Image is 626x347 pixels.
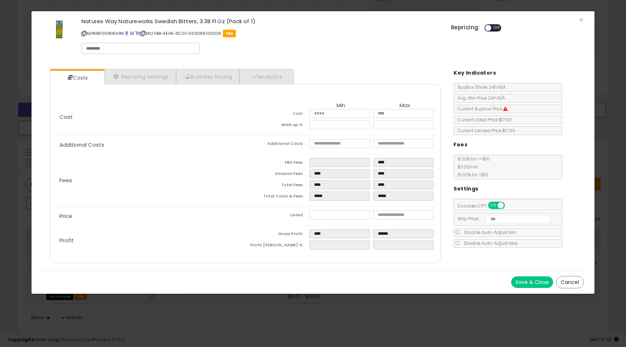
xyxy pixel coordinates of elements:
[82,28,440,39] p: ASIN: B0009DSH1M | SKU: FBA-KEHE-DC01-020065100026
[130,30,134,36] a: All offer listings
[451,25,480,30] h5: Repricing:
[50,71,104,85] a: Costs
[54,177,245,183] p: Fees
[373,103,437,109] th: Max
[460,240,518,246] span: Disable Auto-Adjust Max
[176,69,239,84] a: Business Pricing
[245,169,309,180] td: Amazon Fees
[489,202,498,209] span: ON
[245,192,309,203] td: Total Costs & Fees
[125,30,129,36] a: BuyBox page
[245,158,309,169] td: FBA Fees
[245,229,309,241] td: Gross Profit
[223,30,236,37] span: FBA
[454,84,506,90] span: BuyBox Share 24h: N/A
[454,140,467,149] h5: Fees
[579,14,584,25] span: ×
[82,18,440,24] h3: Natures Way Natureworks Swedish Bitters, 3.38 Fl Oz (Pack of 1)
[454,106,508,112] span: Current Buybox Price:
[135,30,139,36] a: Your listing only
[454,117,512,123] span: Current Listed Price: $17.99
[460,229,517,235] span: Disable Auto-Adjust Min
[245,109,309,120] td: Cost
[454,127,515,134] span: Current Landed Price: $17.99
[49,18,70,40] img: 41R3l4+0MVL._SL60_.jpg
[454,95,505,101] span: Avg. Win Price 24h: N/A
[54,114,245,120] p: Cost
[454,164,478,170] span: $0.30 min
[454,184,478,193] h5: Settings
[491,25,503,31] span: OFF
[54,142,245,148] p: Additional Costs
[454,68,496,78] h5: Key Indicators
[454,203,514,209] span: Consider CPT:
[245,180,309,192] td: Total Fees
[239,69,293,84] a: Analytics
[54,213,245,219] p: Price
[104,69,176,84] a: Repricing Settings
[54,238,245,243] p: Profit
[503,107,508,111] i: Suppressed Buy Box
[245,120,309,131] td: Mark up %
[454,172,488,178] span: 15.00 % for > $10
[245,241,309,252] td: Profit [PERSON_NAME] %
[454,216,551,222] span: Map Price:
[245,210,309,222] td: Listed
[309,103,373,109] th: Min
[454,156,490,178] span: 8.00 % for <= $10
[511,276,553,288] button: Save & Close
[245,139,309,150] td: Additional Costs
[556,276,584,288] button: Cancel
[504,202,516,209] span: OFF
